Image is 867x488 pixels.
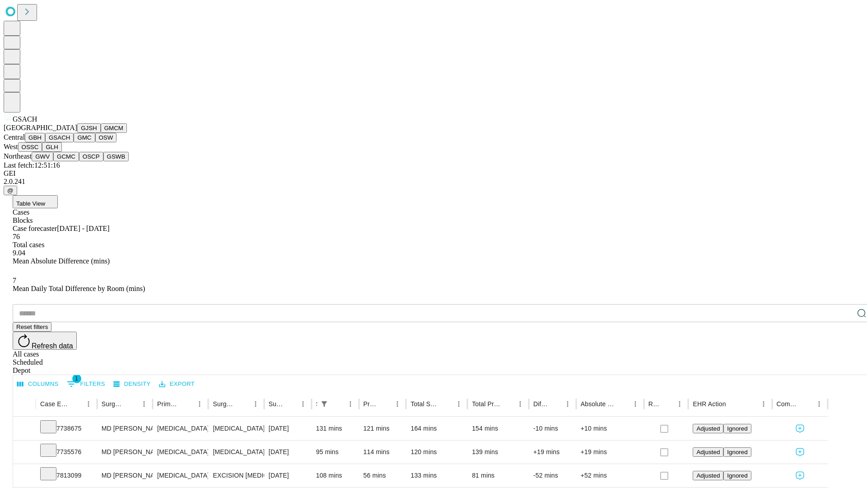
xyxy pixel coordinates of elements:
[249,398,262,410] button: Menu
[13,332,77,350] button: Refresh data
[472,441,524,464] div: 139 mins
[13,277,16,284] span: 7
[533,441,572,464] div: +19 mins
[95,133,117,142] button: OSW
[269,441,307,464] div: [DATE]
[269,464,307,487] div: [DATE]
[13,225,57,232] span: Case forecaster
[269,400,283,408] div: Surgery Date
[514,398,527,410] button: Menu
[410,464,463,487] div: 133 mins
[32,152,53,161] button: GWV
[13,241,44,249] span: Total cases
[661,398,673,410] button: Sort
[561,398,574,410] button: Menu
[318,398,331,410] button: Show filters
[13,195,58,208] button: Table View
[82,398,95,410] button: Menu
[727,449,747,455] span: Ignored
[102,441,148,464] div: MD [PERSON_NAME] [PERSON_NAME] Md
[472,417,524,440] div: 154 mins
[213,400,235,408] div: Surgery Name
[57,225,109,232] span: [DATE] - [DATE]
[501,398,514,410] button: Sort
[16,200,45,207] span: Table View
[102,417,148,440] div: MD [PERSON_NAME] [PERSON_NAME] Md
[800,398,813,410] button: Sort
[316,441,354,464] div: 95 mins
[693,447,723,457] button: Adjusted
[18,142,42,152] button: OSSC
[13,233,20,240] span: 76
[15,377,61,391] button: Select columns
[648,400,660,408] div: Resolved in EHR
[157,400,180,408] div: Primary Service
[25,133,45,142] button: GBH
[693,424,723,433] button: Adjusted
[533,400,548,408] div: Difference
[4,133,25,141] span: Central
[237,398,249,410] button: Sort
[318,398,331,410] div: 1 active filter
[331,398,344,410] button: Sort
[316,417,354,440] div: 131 mins
[616,398,629,410] button: Sort
[18,445,31,460] button: Expand
[101,123,127,133] button: GMCM
[696,472,720,479] span: Adjusted
[42,142,61,152] button: GLH
[533,464,572,487] div: -52 mins
[157,464,204,487] div: [MEDICAL_DATA]
[102,400,124,408] div: Surgeon Name
[72,374,81,383] span: 1
[40,417,93,440] div: 7738675
[410,417,463,440] div: 164 mins
[193,398,206,410] button: Menu
[472,464,524,487] div: 81 mins
[4,178,863,186] div: 2.0.241
[4,169,863,178] div: GEI
[138,398,150,410] button: Menu
[181,398,193,410] button: Sort
[813,398,825,410] button: Menu
[4,124,77,131] span: [GEOGRAPHIC_DATA]
[723,424,751,433] button: Ignored
[13,285,145,292] span: Mean Daily Total Difference by Room (mins)
[727,398,740,410] button: Sort
[696,449,720,455] span: Adjusted
[4,186,17,195] button: @
[297,398,309,410] button: Menu
[673,398,686,410] button: Menu
[723,447,751,457] button: Ignored
[344,398,357,410] button: Menu
[316,400,317,408] div: Scheduled In Room Duration
[13,115,37,123] span: GSACH
[410,400,439,408] div: Total Scheduled Duration
[213,417,259,440] div: [MEDICAL_DATA] REPAIR [MEDICAL_DATA] INITIAL
[65,377,107,391] button: Show filters
[693,471,723,480] button: Adjusted
[16,324,48,330] span: Reset filters
[727,425,747,432] span: Ignored
[79,152,103,161] button: OSCP
[13,322,51,332] button: Reset filters
[125,398,138,410] button: Sort
[364,441,402,464] div: 114 mins
[757,398,770,410] button: Menu
[549,398,561,410] button: Sort
[40,441,93,464] div: 7735576
[410,441,463,464] div: 120 mins
[581,400,615,408] div: Absolute Difference
[4,143,18,150] span: West
[111,377,153,391] button: Density
[533,417,572,440] div: -10 mins
[213,464,259,487] div: EXCISION [MEDICAL_DATA] LESION EXCEPT [MEDICAL_DATA] SCALP NECK 4 PLUS CM
[727,472,747,479] span: Ignored
[629,398,642,410] button: Menu
[696,425,720,432] span: Adjusted
[723,471,751,480] button: Ignored
[693,400,726,408] div: EHR Action
[316,464,354,487] div: 108 mins
[157,441,204,464] div: [MEDICAL_DATA]
[472,400,500,408] div: Total Predicted Duration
